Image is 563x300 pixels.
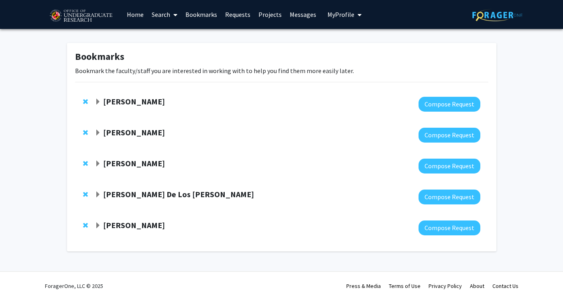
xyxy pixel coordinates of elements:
[254,0,286,29] a: Projects
[95,130,101,136] span: Expand Jeremy Purcell Bookmark
[75,66,488,76] p: Bookmark the faculty/staff you are interested in working with to help you find them more easily l...
[95,192,101,198] span: Expand Andres De Los Reyes Bookmark
[327,10,354,18] span: My Profile
[6,264,34,294] iframe: Chat
[419,97,480,112] button: Compose Request to Amy Billing
[75,51,488,63] h1: Bookmarks
[419,220,480,235] button: Compose Request to Heather Wipfli
[389,282,421,290] a: Terms of Use
[286,0,320,29] a: Messages
[419,159,480,173] button: Compose Request to Veronica Kang
[83,129,88,136] span: Remove Jeremy Purcell from bookmarks
[181,0,221,29] a: Bookmarks
[83,191,88,198] span: Remove Andres De Los Reyes from bookmarks
[148,0,181,29] a: Search
[103,189,254,199] strong: [PERSON_NAME] De Los [PERSON_NAME]
[103,220,165,230] strong: [PERSON_NAME]
[83,160,88,167] span: Remove Veronica Kang from bookmarks
[221,0,254,29] a: Requests
[95,222,101,229] span: Expand Heather Wipfli Bookmark
[419,128,480,143] button: Compose Request to Jeremy Purcell
[429,282,462,290] a: Privacy Policy
[95,161,101,167] span: Expand Veronica Kang Bookmark
[492,282,518,290] a: Contact Us
[419,190,480,204] button: Compose Request to Andres De Los Reyes
[95,99,101,105] span: Expand Amy Billing Bookmark
[47,6,115,26] img: University of Maryland Logo
[45,272,103,300] div: ForagerOne, LLC © 2025
[103,158,165,168] strong: [PERSON_NAME]
[472,9,522,21] img: ForagerOne Logo
[103,127,165,137] strong: [PERSON_NAME]
[346,282,381,290] a: Press & Media
[123,0,148,29] a: Home
[83,222,88,229] span: Remove Heather Wipfli from bookmarks
[103,96,165,106] strong: [PERSON_NAME]
[470,282,484,290] a: About
[83,98,88,105] span: Remove Amy Billing from bookmarks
